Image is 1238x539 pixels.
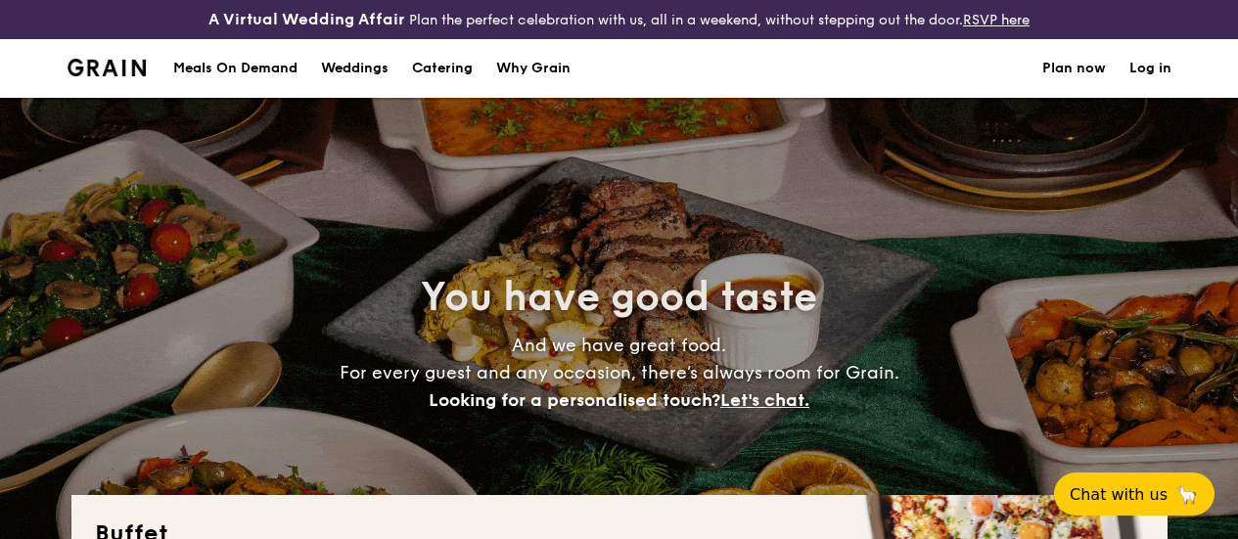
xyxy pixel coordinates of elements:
div: Meals On Demand [173,39,298,98]
a: Logotype [68,59,147,76]
span: Looking for a personalised touch? [429,389,720,411]
a: Log in [1129,39,1171,98]
div: Plan the perfect celebration with us, all in a weekend, without stepping out the door. [206,8,1032,31]
div: Why Grain [496,39,571,98]
span: And we have great food. For every guest and any occasion, there’s always room for Grain. [340,335,899,411]
button: Chat with us🦙 [1054,472,1215,516]
div: Weddings [321,39,389,98]
a: Plan now [1042,39,1106,98]
a: Meals On Demand [161,39,309,98]
a: RSVP here [963,12,1030,28]
a: Catering [400,39,484,98]
h4: A Virtual Wedding Affair [208,8,405,31]
a: Weddings [309,39,400,98]
span: Let's chat. [720,389,809,411]
a: Why Grain [484,39,582,98]
span: Chat with us [1070,485,1168,504]
span: 🦙 [1175,483,1199,506]
img: Grain [68,59,147,76]
span: You have good taste [421,274,817,321]
h1: Catering [412,39,473,98]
